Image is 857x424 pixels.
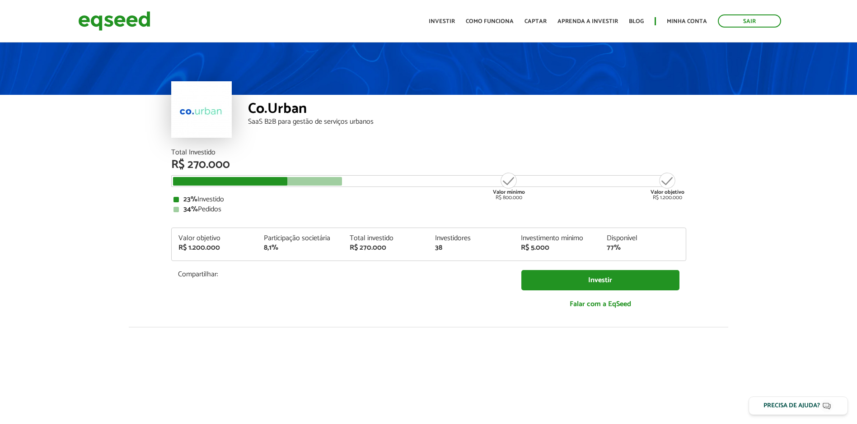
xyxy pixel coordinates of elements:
[78,9,150,33] img: EqSeed
[521,244,593,252] div: R$ 5.000
[178,270,508,279] p: Compartilhar:
[350,244,422,252] div: R$ 270.000
[178,244,251,252] div: R$ 1.200.000
[171,149,686,156] div: Total Investido
[173,196,684,203] div: Investido
[521,295,679,313] a: Falar com a EqSeed
[718,14,781,28] a: Sair
[183,203,198,215] strong: 34%
[651,172,684,200] div: R$ 1.200.000
[183,193,197,205] strong: 23%
[607,244,679,252] div: 77%
[435,235,507,242] div: Investidores
[521,270,679,290] a: Investir
[264,235,336,242] div: Participação societária
[629,19,644,24] a: Blog
[521,235,593,242] div: Investimento mínimo
[171,159,686,171] div: R$ 270.000
[492,172,526,200] div: R$ 800.000
[466,19,514,24] a: Como funciona
[248,102,686,118] div: Co.Urban
[557,19,618,24] a: Aprenda a investir
[429,19,455,24] a: Investir
[248,118,686,126] div: SaaS B2B para gestão de serviços urbanos
[435,244,507,252] div: 38
[173,206,684,213] div: Pedidos
[607,235,679,242] div: Disponível
[264,244,336,252] div: 8,1%
[667,19,707,24] a: Minha conta
[493,188,525,196] strong: Valor mínimo
[651,188,684,196] strong: Valor objetivo
[350,235,422,242] div: Total investido
[525,19,547,24] a: Captar
[178,235,251,242] div: Valor objetivo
